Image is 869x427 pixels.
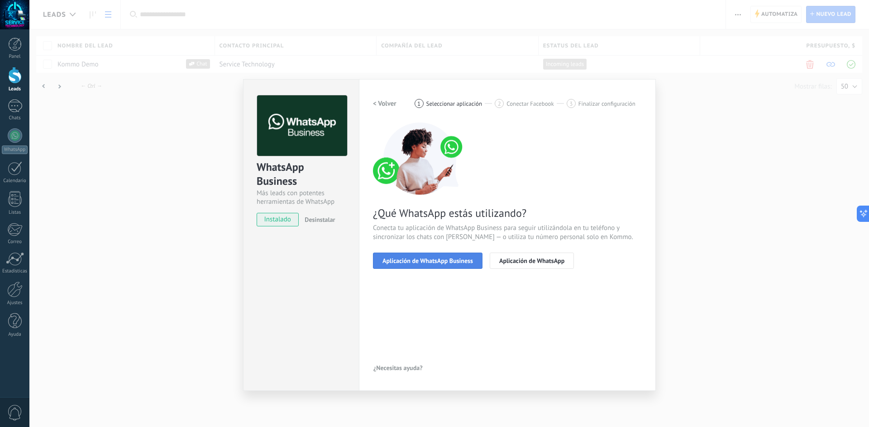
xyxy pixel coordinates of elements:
span: Desinstalar [305,216,335,224]
div: WhatsApp Business [257,160,346,189]
button: Aplicación de WhatsApp Business [373,253,482,269]
img: connect number [373,122,468,195]
span: Finalizar configuración [578,100,635,107]
span: 2 [498,100,501,108]
img: logo_main.png [257,95,347,156]
button: ¿Necesitas ayuda? [373,361,423,375]
span: Conectar Facebook [506,100,554,107]
span: Aplicación de WhatsApp Business [382,258,473,264]
div: Más leads con potentes herramientas de WhatsApp [257,189,346,206]
span: Seleccionar aplicación [426,100,482,107]
button: < Volver [373,95,396,112]
button: Aplicación de WhatsApp [490,253,574,269]
span: 1 [417,100,420,108]
span: 3 [569,100,573,108]
span: Aplicación de WhatsApp [499,258,564,264]
span: Conecta tu aplicación de WhatsApp Business para seguir utilizándola en tu teléfono y sincronizar ... [373,224,642,242]
h2: < Volver [373,99,396,108]
span: ¿Necesitas ayuda? [373,365,423,371]
button: Desinstalar [301,213,335,226]
span: ¿Qué WhatsApp estás utilizando? [373,206,642,220]
span: instalado [257,213,298,226]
